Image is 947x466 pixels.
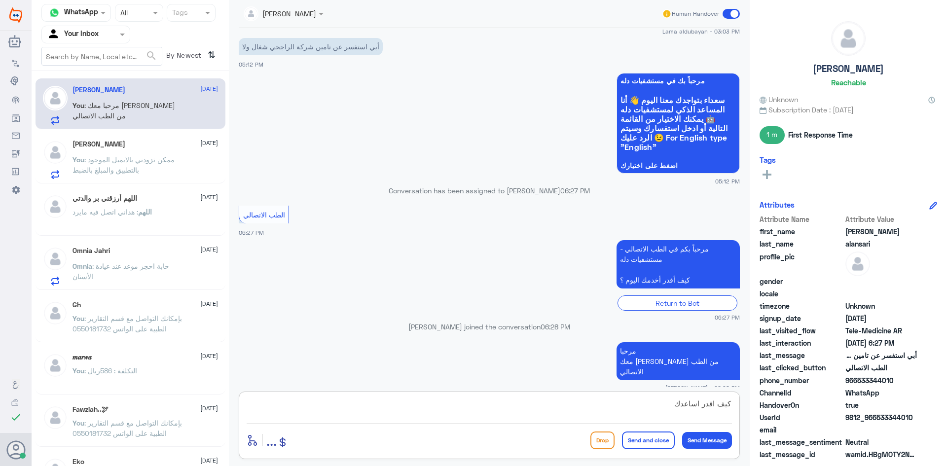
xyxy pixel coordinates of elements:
[43,194,68,219] img: defaultAdmin.png
[43,140,68,165] img: defaultAdmin.png
[845,412,917,423] span: 9812_966533344010
[665,384,740,392] span: [PERSON_NAME] - 06:28 PM
[73,405,109,414] h5: Fawziah..🕊
[84,366,137,375] span: : التكلفة : 586ريال
[617,240,740,288] p: 29/9/2025, 6:27 PM
[10,411,22,423] i: check
[43,86,68,110] img: defaultAdmin.png
[239,185,740,196] p: Conversation has been assigned to [PERSON_NAME]
[760,412,843,423] span: UserId
[73,366,84,375] span: You
[73,247,110,255] h5: Omnia Jahri
[845,449,917,460] span: wamid.HBgMOTY2NTMzMzQ0MDEwFQIAEhgUM0E3Rjk1NjA4RkFBRDQwMzJDNUUA
[200,456,218,465] span: [DATE]
[760,214,843,224] span: Attribute Name
[845,251,870,276] img: defaultAdmin.png
[73,314,182,333] span: : بإمكانك التواصل مع قسم التقارير الطبية على الواتس 0550181732
[6,440,25,459] button: Avatar
[760,276,843,287] span: gender
[200,245,218,254] span: [DATE]
[845,313,917,323] span: 2025-09-28T20:01:34.303Z
[73,101,84,109] span: You
[715,177,740,185] span: 05:12 PM
[43,405,68,430] img: defaultAdmin.png
[239,229,264,236] span: 06:27 PM
[760,375,843,386] span: phone_number
[73,140,125,148] h5: Ahmed Alhaddad
[73,419,84,427] span: You
[73,262,169,281] span: : حابة احجز موعد عند عيادة الأسنان
[845,214,917,224] span: Attribute Value
[845,325,917,336] span: Tele-Medicine AR
[43,247,68,271] img: defaultAdmin.png
[760,313,843,323] span: signup_date
[43,301,68,325] img: defaultAdmin.png
[760,437,843,447] span: last_message_sentiment
[715,313,740,322] span: 06:27 PM
[266,429,277,451] button: ...
[146,50,157,62] span: search
[73,86,125,94] h5: ibrahim alansari
[760,226,843,237] span: first_name
[832,22,865,55] img: defaultAdmin.png
[618,295,737,311] div: Return to Bot
[200,299,218,308] span: [DATE]
[760,388,843,398] span: ChannelId
[200,139,218,147] span: [DATE]
[9,7,22,23] img: Widebot Logo
[73,419,182,437] span: : بإمكانك التواصل مع قسم التقارير الطبية على الواتس 0550181732
[760,200,795,209] h6: Attributes
[200,84,218,93] span: [DATE]
[845,388,917,398] span: 2
[73,301,81,309] h5: Gh
[541,323,570,331] span: 06:28 PM
[845,350,917,360] span: أبي استفسر عن تامين شركة الراجحي شغال ولا
[760,94,798,105] span: Unknown
[845,425,917,435] span: null
[622,431,675,449] button: Send and close
[239,322,740,332] p: [PERSON_NAME] joined the conversation
[73,314,84,323] span: You
[845,276,917,287] span: null
[171,7,188,20] div: Tags
[845,400,917,410] span: true
[208,47,216,63] i: ⇅
[845,437,917,447] span: 0
[47,5,62,20] img: whatsapp.png
[760,288,843,299] span: locale
[243,211,285,219] span: الطب الاتصالي
[73,101,175,120] span: : مرحبا معك [PERSON_NAME] من الطب الاتصالي
[845,239,917,249] span: alansari
[760,350,843,360] span: last_message
[845,301,917,311] span: Unknown
[73,155,84,164] span: You
[760,325,843,336] span: last_visited_flow
[760,400,843,410] span: HandoverOn
[200,404,218,413] span: [DATE]
[760,338,843,348] span: last_interaction
[239,38,383,55] p: 29/9/2025, 5:12 PM
[47,27,62,42] img: yourInbox.svg
[200,352,218,360] span: [DATE]
[620,95,736,151] span: سعداء بتواجدك معنا اليوم 👋 أنا المساعد الذكي لمستشفيات دله 🤖 يمكنك الاختيار من القائمة التالية أو...
[662,27,740,36] span: Lama aldubayan - 03:03 PM
[43,353,68,378] img: defaultAdmin.png
[672,9,719,18] span: Human Handover
[266,431,277,449] span: ...
[760,155,776,164] h6: Tags
[845,375,917,386] span: 966533344010
[162,47,204,67] span: By Newest
[73,458,84,466] h5: Eko
[760,362,843,373] span: last_clicked_button
[73,155,175,174] span: : ممكن تزودني بالايميل الموجود بالتطبيق والمبلغ بالضبط
[831,78,866,87] h6: Reachable
[617,342,740,380] p: 29/9/2025, 6:28 PM
[845,338,917,348] span: 2025-09-29T15:27:20.793Z
[760,425,843,435] span: email
[73,194,137,203] h5: اللهم أرزقني بر والدتي
[813,63,884,74] h5: [PERSON_NAME]
[760,301,843,311] span: timezone
[620,162,736,170] span: اضغط على اختيارك
[239,61,263,68] span: 05:12 PM
[560,186,590,195] span: 06:27 PM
